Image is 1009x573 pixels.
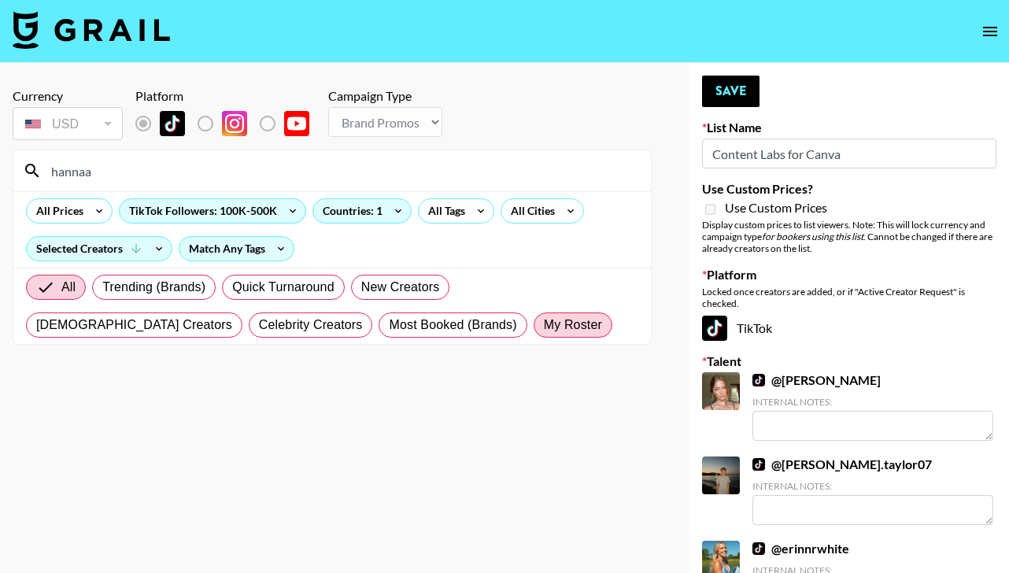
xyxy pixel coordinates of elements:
span: New Creators [361,278,440,297]
button: open drawer [974,16,1006,47]
img: TikTok [702,316,727,341]
img: TikTok [752,374,765,386]
img: TikTok [160,111,185,136]
span: Quick Turnaround [232,278,334,297]
div: Selected Creators [27,237,172,261]
div: Remove selected talent to change your currency [13,104,123,143]
div: All Prices [27,199,87,223]
span: Celebrity Creators [259,316,363,335]
a: @erinnrwhite [752,541,849,556]
button: Save [702,76,760,107]
em: for bookers using this list [762,231,863,242]
div: Internal Notes: [752,480,993,492]
div: Platform [135,88,322,104]
label: Use Custom Prices? [702,181,996,197]
img: Instagram [222,111,247,136]
a: @[PERSON_NAME].taylor07 [752,457,932,472]
label: List Name [702,120,996,135]
img: TikTok [752,458,765,471]
div: TikTok Followers: 100K-500K [120,199,305,223]
div: All Cities [501,199,558,223]
span: My Roster [544,316,602,335]
div: Currency [13,88,123,104]
span: Trending (Brands) [102,278,205,297]
div: Locked once creators are added, or if "Active Creator Request" is checked. [702,286,996,309]
div: List locked to TikTok. [135,107,322,140]
div: All Tags [419,199,468,223]
div: USD [16,110,120,138]
span: All [61,278,76,297]
a: @[PERSON_NAME] [752,372,881,388]
span: [DEMOGRAPHIC_DATA] Creators [36,316,232,335]
label: Talent [702,353,996,369]
div: Countries: 1 [313,199,411,223]
span: Most Booked (Brands) [389,316,516,335]
img: Grail Talent [13,11,170,49]
span: Use Custom Prices [725,200,827,216]
div: TikTok [702,316,996,341]
div: Display custom prices to list viewers. Note: This will lock currency and campaign type . Cannot b... [702,219,996,254]
label: Platform [702,267,996,283]
img: YouTube [284,111,309,136]
div: Match Any Tags [179,237,294,261]
input: Search by User Name [42,158,641,183]
img: TikTok [752,542,765,555]
div: Internal Notes: [752,396,993,408]
div: Campaign Type [328,88,442,104]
